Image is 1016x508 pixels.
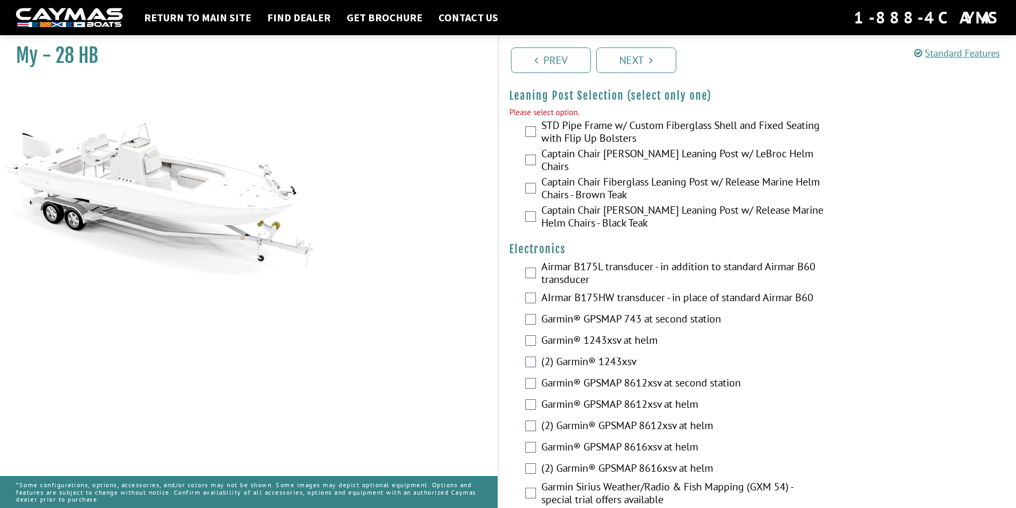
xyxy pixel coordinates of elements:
[433,11,503,25] a: Contact Us
[16,44,471,68] h1: My - 28 HB
[541,175,826,204] label: Captain Chair Fiberglass Leaning Post w/ Release Marine Helm Chairs - Brown Teak
[541,291,826,307] label: AIrmar B175HW transducer - in place of standard Airmar B60
[541,147,826,175] label: Captain Chair [PERSON_NAME] Leaning Post w/ LeBroc Helm Chairs
[596,47,676,73] a: Next
[262,11,336,25] a: Find Dealer
[541,376,826,392] label: Garmin® GPSMAP 8612xsv at second station
[541,462,826,477] label: (2) Garmin® GPSMAP 8616xsv at helm
[541,398,826,413] label: Garmin® GPSMAP 8612xsv at helm
[541,440,826,456] label: Garmin® GPSMAP 8616xsv at helm
[16,476,482,508] p: *Some configurations, options, accessories, and/or colors may not be shown. Some images may depic...
[541,204,826,232] label: Captain Chair [PERSON_NAME] Leaning Post w/ Release Marine Helm Chairs - Black Teak
[139,11,257,25] a: Return to main site
[541,119,826,147] label: STD Pipe Frame w/ Custom Fiberglass Shell and Fixed Seating with Flip Up Bolsters
[541,260,826,288] label: Airmar B175L transducer - in addition to standard Airmar B60 transducer
[511,47,591,73] a: Prev
[341,11,428,25] a: Get Brochure
[509,243,1006,256] h4: Electronics
[16,8,123,28] img: white-logo-c9c8dbefe5ff5ceceb0f0178aa75bf4bb51f6bca0971e226c86eb53dfe498488.png
[509,107,1006,119] div: Please select option.
[914,47,1000,59] a: Standard Features
[541,312,826,328] label: Garmin® GPSMAP 743 at second station
[509,89,1006,102] h4: Leaning Post Selection (select only one)
[541,355,826,370] label: (2) Garmin® 1243xsv
[854,6,1000,29] div: 1-888-4CAYMAS
[541,334,826,349] label: Garmin® 1243xsv at helm
[541,419,826,434] label: (2) Garmin® GPSMAP 8612xsv at helm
